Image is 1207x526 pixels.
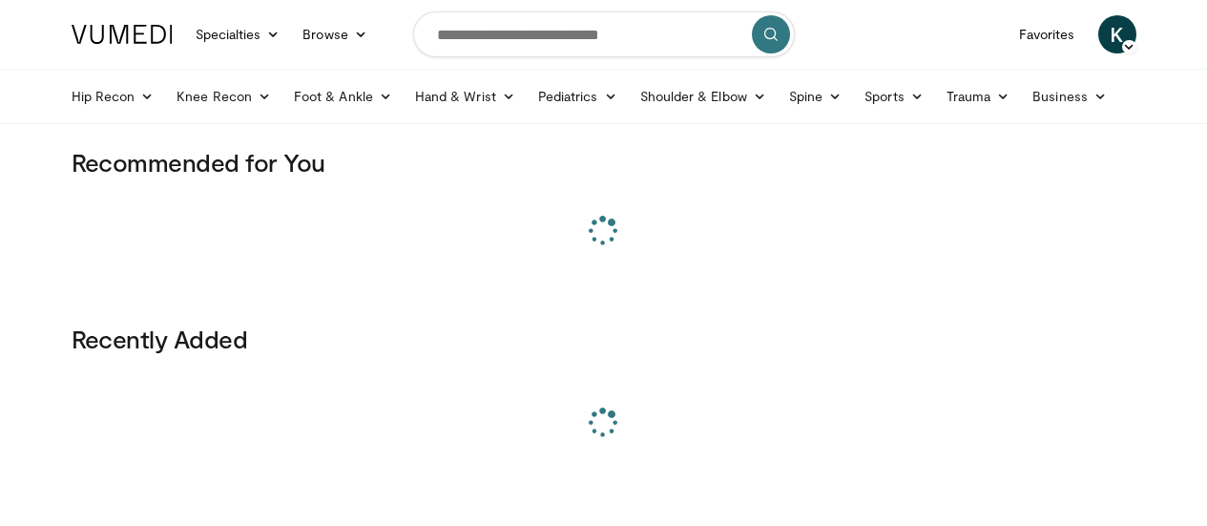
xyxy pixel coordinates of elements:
a: Sports [853,77,935,116]
a: Browse [291,15,379,53]
a: Trauma [935,77,1022,116]
h3: Recently Added [72,324,1136,354]
a: Pediatrics [527,77,629,116]
a: K [1098,15,1136,53]
a: Shoulder & Elbow [629,77,778,116]
a: Favorites [1008,15,1087,53]
a: Specialties [184,15,292,53]
img: VuMedi Logo [72,25,173,44]
a: Business [1021,77,1118,116]
a: Hand & Wrist [404,77,527,116]
a: Knee Recon [165,77,282,116]
input: Search topics, interventions [413,11,795,57]
a: Hip Recon [60,77,166,116]
a: Foot & Ankle [282,77,404,116]
a: Spine [778,77,853,116]
h3: Recommended for You [72,147,1136,178]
